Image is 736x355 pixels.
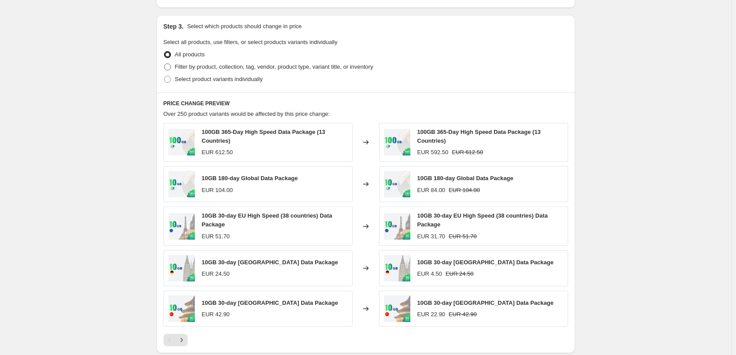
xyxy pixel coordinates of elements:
img: data_plan_11_9bf5cd9f-ddfa-47b6-8cc5-ba268594a029_80x.jpg [384,255,410,281]
span: EUR 42.90 [202,311,230,318]
span: Filter by product, collection, tag, vendor, product type, variant title, or inventory [175,63,373,70]
span: 10GB 180-day Global Data Package [417,175,513,181]
img: 1_7_80x.jpg [384,296,410,322]
img: 1_1dadd77d-5f18-42dc-b1dd-4b70e3742180_80x.jpg [168,213,195,240]
span: Select all products, use filters, or select products variants individually [164,39,338,45]
span: 10GB 30-day EU High Speed (38 countries) Data Package [417,212,548,228]
span: EUR 592.50 [417,149,449,155]
span: EUR 51.70 [449,233,477,240]
span: 10GB 30-day [GEOGRAPHIC_DATA] Data Package [417,300,554,306]
h2: Step 3. [164,22,184,31]
span: 10GB 30-day EU High Speed (38 countries) Data Package [202,212,332,228]
nav: Pagination [164,334,188,346]
span: EUR 104.00 [202,187,233,193]
span: Select product variants individually [175,76,263,82]
span: 10GB 30-day [GEOGRAPHIC_DATA] Data Package [202,259,338,266]
span: EUR 84.00 [417,187,446,193]
span: 10GB 30-day [GEOGRAPHIC_DATA] Data Package [417,259,554,266]
img: dataplan_4_80x.jpg [384,171,410,197]
span: All products [175,51,205,58]
span: Over 250 product variants would be affected by this price change: [164,111,330,117]
p: Select which products should change in price [187,22,301,31]
img: 1_1dadd77d-5f18-42dc-b1dd-4b70e3742180_80x.jpg [384,213,410,240]
span: EUR 104.00 [449,187,480,193]
span: EUR 42.90 [449,311,477,318]
span: 100GB 365-Day High Speed Data Package (13 Countries) [202,129,325,144]
span: 100GB 365-Day High Speed Data Package (13 Countries) [417,129,541,144]
span: EUR 24.50 [202,270,230,277]
span: EUR 612.50 [452,149,483,155]
span: EUR 4.50 [417,270,442,277]
span: EUR 24.50 [446,270,474,277]
span: 10GB 30-day [GEOGRAPHIC_DATA] Data Package [202,300,338,306]
span: EUR 31.70 [417,233,446,240]
span: EUR 22.90 [417,311,446,318]
span: 10GB 180-day Global Data Package [202,175,298,181]
img: data_plan_11_9bf5cd9f-ddfa-47b6-8cc5-ba268594a029_80x.jpg [168,255,195,281]
img: dataplan_4_80x.jpg [168,171,195,197]
img: 1_7_80x.jpg [168,296,195,322]
img: 1_14_80x.jpg [168,129,195,155]
span: EUR 612.50 [202,149,233,155]
h6: PRICE CHANGE PREVIEW [164,100,568,107]
span: EUR 51.70 [202,233,230,240]
img: 1_14_80x.jpg [384,129,410,155]
button: Next [175,334,188,346]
